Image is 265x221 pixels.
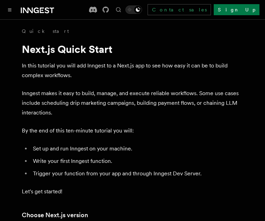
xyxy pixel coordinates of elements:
li: Write your first Inngest function. [31,156,244,166]
li: Trigger your function from your app and through Inngest Dev Server. [31,169,244,178]
button: Find something... [114,6,123,14]
p: In this tutorial you will add Inngest to a Next.js app to see how easy it can be to build complex... [22,61,244,80]
p: Let's get started! [22,187,244,196]
a: Sign Up [214,4,259,15]
a: Quick start [22,28,69,35]
a: Choose Next.js version [22,210,88,220]
button: Toggle dark mode [125,6,142,14]
p: Inngest makes it easy to build, manage, and execute reliable workflows. Some use cases include sc... [22,89,244,118]
a: Contact sales [148,4,211,15]
button: Toggle navigation [6,6,14,14]
p: By the end of this ten-minute tutorial you will: [22,126,244,136]
li: Set up and run Inngest on your machine. [31,144,244,154]
h1: Next.js Quick Start [22,43,244,55]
